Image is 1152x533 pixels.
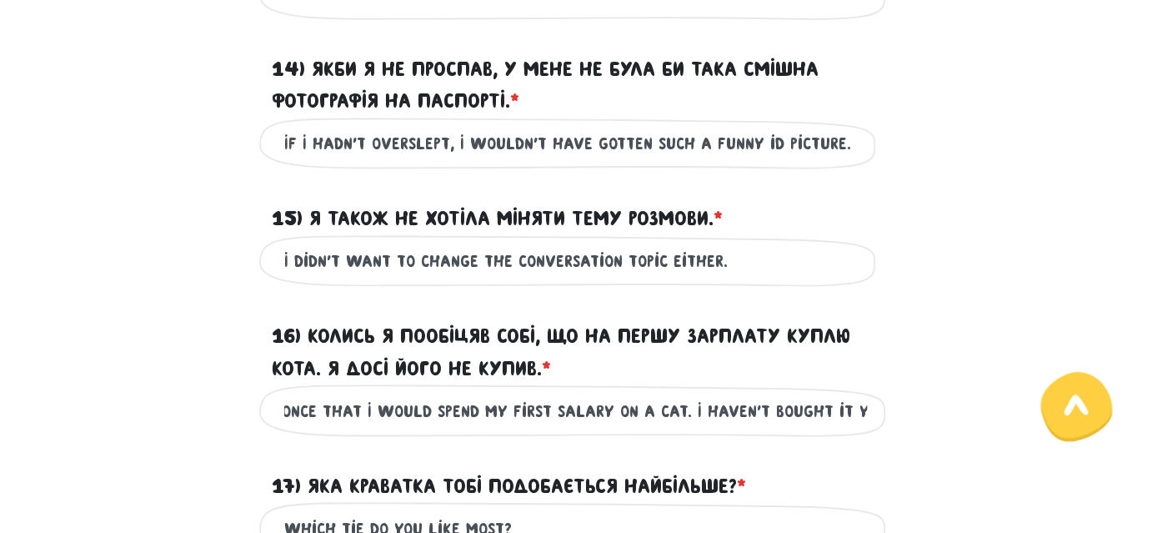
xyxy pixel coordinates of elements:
[284,125,868,163] input: Твоя відповідь
[284,243,868,280] input: Твоя відповідь
[272,470,746,502] label: 17) Яка краватка тобі подобається найбільше?
[272,53,880,118] label: 14) Якби я не проспав, у мене не була би така смішна фотографія на паспорті.
[284,392,868,430] input: Твоя відповідь
[272,320,880,385] label: 16) Колись я пообіцяв собі, що на першу зарплату куплю кота. Я досі його не купив.
[272,203,723,234] label: 15) Я також не хотіла міняти тему розмови.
